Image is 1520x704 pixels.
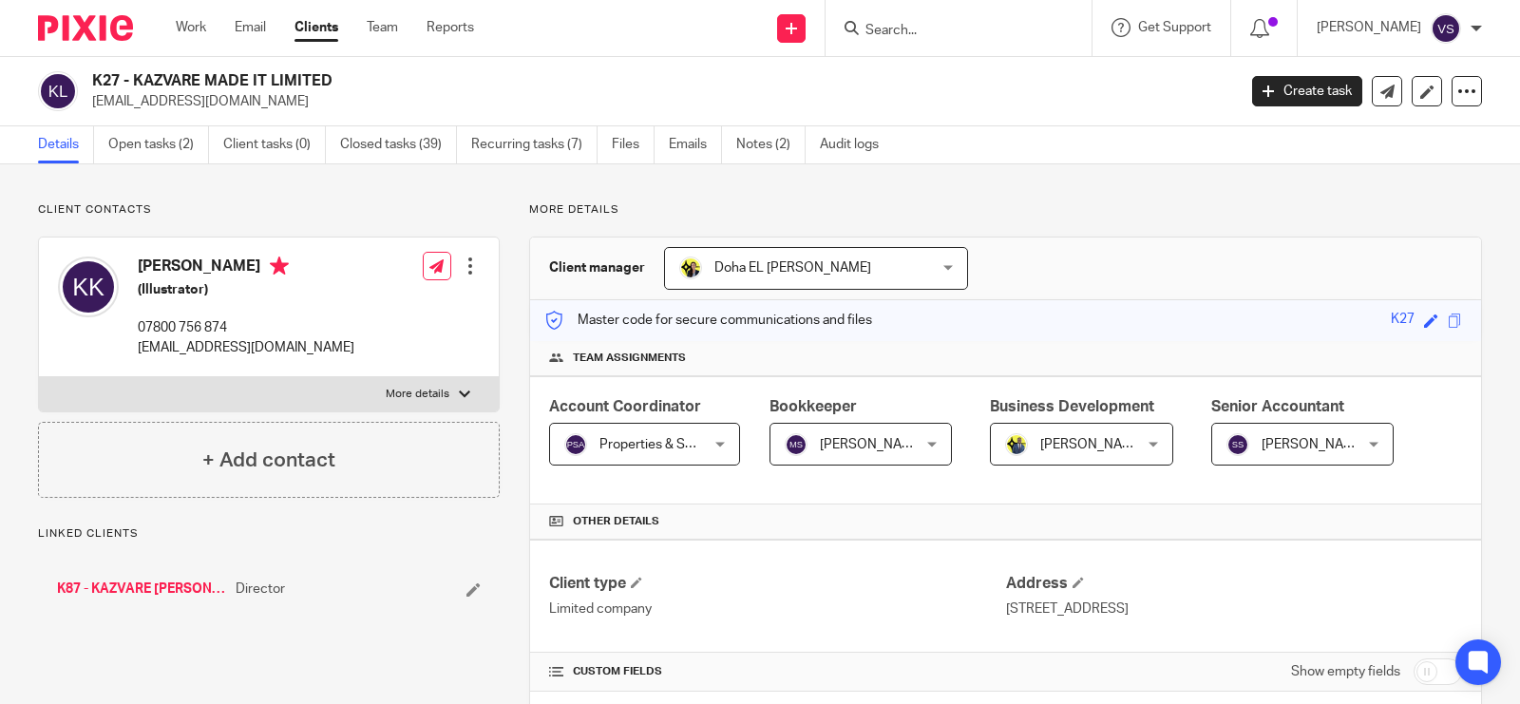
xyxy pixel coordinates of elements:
input: Search [864,23,1035,40]
span: Senior Accountant [1211,399,1344,414]
p: Limited company [549,599,1005,618]
img: svg%3E [564,433,587,456]
a: Open tasks (2) [108,126,209,163]
a: Details [38,126,94,163]
span: Get Support [1138,21,1211,34]
label: Show empty fields [1291,662,1400,681]
p: [PERSON_NAME] [1317,18,1421,37]
div: K27 [1391,310,1415,332]
h4: + Add contact [202,446,335,475]
a: Work [176,18,206,37]
a: Audit logs [820,126,893,163]
span: Director [236,580,285,599]
a: Notes (2) [736,126,806,163]
a: Clients [294,18,338,37]
a: Email [235,18,266,37]
span: Bookkeeper [769,399,857,414]
img: svg%3E [58,257,119,317]
img: Pixie [38,15,133,41]
h2: K27 - KAZVARE MADE IT LIMITED [92,71,997,91]
img: svg%3E [1431,13,1461,44]
img: Dennis-Starbridge.jpg [1005,433,1028,456]
p: More details [386,387,449,402]
img: Doha-Starbridge.jpg [679,257,702,279]
span: [PERSON_NAME] [1040,438,1145,451]
span: Properties & SMEs - AC [599,438,739,451]
span: Team assignments [573,351,686,366]
span: Account Coordinator [549,399,701,414]
p: Linked clients [38,526,500,542]
a: Recurring tasks (7) [471,126,598,163]
img: svg%3E [1226,433,1249,456]
p: More details [529,202,1482,218]
p: 07800 756 874 [138,318,354,337]
p: [EMAIL_ADDRESS][DOMAIN_NAME] [138,338,354,357]
h3: Client manager [549,258,645,277]
a: Closed tasks (39) [340,126,457,163]
img: svg%3E [38,71,78,111]
span: Business Development [990,399,1154,414]
i: Primary [270,257,289,276]
a: Create task [1252,76,1362,106]
span: [PERSON_NAME] [820,438,924,451]
h4: Client type [549,574,1005,594]
p: [EMAIL_ADDRESS][DOMAIN_NAME] [92,92,1224,111]
h4: [PERSON_NAME] [138,257,354,280]
span: [PERSON_NAME] [1262,438,1366,451]
a: Team [367,18,398,37]
h5: (Illustrator) [138,280,354,299]
p: [STREET_ADDRESS] [1006,599,1462,618]
a: K87 - KAZVARE [PERSON_NAME] [57,580,226,599]
a: Client tasks (0) [223,126,326,163]
p: Master code for secure communications and files [544,311,872,330]
span: Other details [573,514,659,529]
a: Files [612,126,655,163]
span: Doha EL [PERSON_NAME] [714,261,871,275]
a: Reports [427,18,474,37]
a: Emails [669,126,722,163]
h4: CUSTOM FIELDS [549,664,1005,679]
p: Client contacts [38,202,500,218]
h4: Address [1006,574,1462,594]
img: svg%3E [785,433,807,456]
